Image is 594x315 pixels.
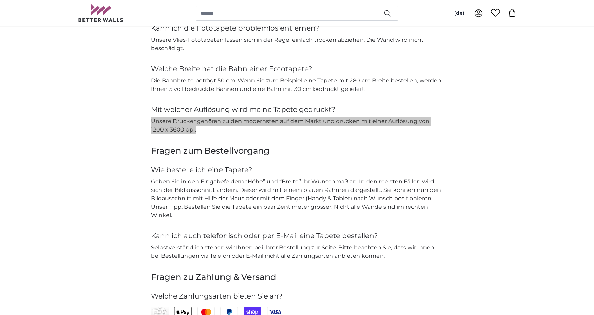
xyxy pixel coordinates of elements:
[78,4,124,22] img: Betterwalls
[151,36,443,53] p: Unsere Vlies-Fototapeten lassen sich in der Regel einfach trocken abziehen. Die Wand wird nicht b...
[151,23,443,33] h4: Kann ich die Fototapete problemlos entfernen?
[151,165,443,175] h4: Wie bestelle ich eine Tapete?
[151,231,443,241] h4: Kann ich auch telefonisch oder per E-Mail eine Tapete bestellen?
[151,291,443,301] h4: Welche Zahlungsarten bieten Sie an?
[449,7,470,20] button: (de)
[151,117,443,134] p: Unsere Drucker gehören zu den modernsten auf dem Markt und drucken mit einer Auflösung von 1200 x...
[151,76,443,93] p: Die Bahnbreite beträgt 50 cm. Wenn Sie zum Beispiel eine Tapete mit 280 cm Breite bestellen, werd...
[151,105,443,114] h4: Mit welcher Auflösung wird meine Tapete gedruckt?
[151,243,443,260] p: Selbstverständlich stehen wir Ihnen bei Ihrer Bestellung zur Seite. Bitte beachten Sie, dass wir ...
[151,64,443,74] h4: Welche Breite hat die Bahn einer Fototapete?
[151,272,443,283] h3: Fragen zu Zahlung & Versand
[151,145,443,156] h3: Fragen zum Bestellvorgang
[151,177,443,220] p: Geben Sie in den Eingabefeldern “Höhe” und “Breite” Ihr Wunschmaß an. In den meisten Fällen wird ...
